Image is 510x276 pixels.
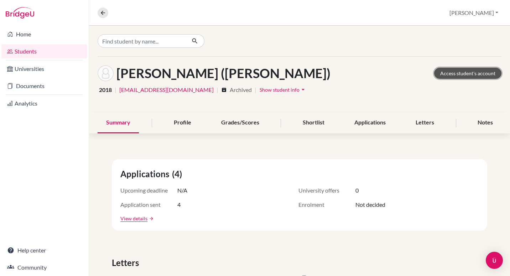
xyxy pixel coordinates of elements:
button: Show student infoarrow_drop_down [259,84,307,95]
i: arrow_drop_down [300,86,307,93]
span: Application sent [120,200,177,209]
i: archive [221,87,227,93]
div: Applications [346,112,394,133]
span: Enrolment [298,200,355,209]
a: arrow_forward [147,216,154,221]
span: 4 [177,200,181,209]
span: N/A [177,186,187,195]
button: [PERSON_NAME] [446,6,501,20]
span: (4) [172,168,185,180]
a: Universities [1,62,87,76]
div: Letters [407,112,443,133]
a: Students [1,44,87,58]
div: Profile [165,112,200,133]
a: Home [1,27,87,41]
span: Letters [112,256,142,269]
span: Applications [120,168,172,180]
span: University offers [298,186,355,195]
div: Grades/Scores [213,112,268,133]
div: Open Intercom Messenger [486,252,503,269]
span: Not decided [355,200,385,209]
input: Find student by name... [98,34,186,48]
img: William (Billy) Sa Nogueira's avatar [98,65,114,81]
span: Show student info [260,87,300,93]
h1: [PERSON_NAME] ([PERSON_NAME]) [116,66,331,81]
a: Analytics [1,96,87,111]
a: View details [120,215,147,222]
div: Shortlist [294,112,333,133]
span: | [115,86,116,94]
div: Summary [98,112,139,133]
div: Notes [469,112,501,133]
a: Community [1,260,87,275]
span: | [217,86,218,94]
a: Documents [1,79,87,93]
a: [EMAIL_ADDRESS][DOMAIN_NAME] [119,86,214,94]
img: Bridge-U [6,7,34,19]
a: Help center [1,243,87,257]
span: | [255,86,256,94]
span: 0 [355,186,359,195]
span: Upcoming deadline [120,186,177,195]
span: Archived [230,86,252,94]
span: 2018 [99,86,112,94]
a: Access student's account [434,68,501,79]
